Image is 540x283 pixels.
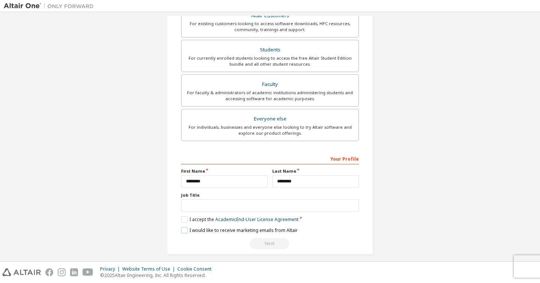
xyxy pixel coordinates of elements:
div: For individuals, businesses and everyone else looking to try Altair software and explore our prod... [186,124,354,136]
div: Privacy [100,266,122,272]
label: Job Title [181,192,359,198]
div: Cookie Consent [177,266,216,272]
div: Everyone else [186,114,354,124]
img: instagram.svg [58,268,66,276]
img: youtube.svg [82,268,93,276]
img: linkedin.svg [70,268,78,276]
label: I accept the [181,216,298,223]
div: Students [186,45,354,55]
div: For faculty & administrators of academic institutions administering students and accessing softwa... [186,90,354,102]
a: Academic End-User License Agreement [215,216,298,223]
div: Faculty [186,79,354,90]
div: Altair Customers [186,11,354,21]
img: Altair One [4,2,97,10]
div: For existing customers looking to access software downloads, HPC resources, community, trainings ... [186,21,354,33]
label: First Name [181,168,268,174]
div: Provide a valid email to continue [181,238,359,249]
p: © 2025 Altair Engineering, Inc. All Rights Reserved. [100,272,216,278]
img: facebook.svg [45,268,53,276]
div: Your Profile [181,152,359,164]
div: Website Terms of Use [122,266,177,272]
div: For currently enrolled students looking to access the free Altair Student Edition bundle and all ... [186,55,354,67]
label: Last Name [272,168,359,174]
img: altair_logo.svg [2,268,41,276]
label: I would like to receive marketing emails from Altair [181,227,298,233]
